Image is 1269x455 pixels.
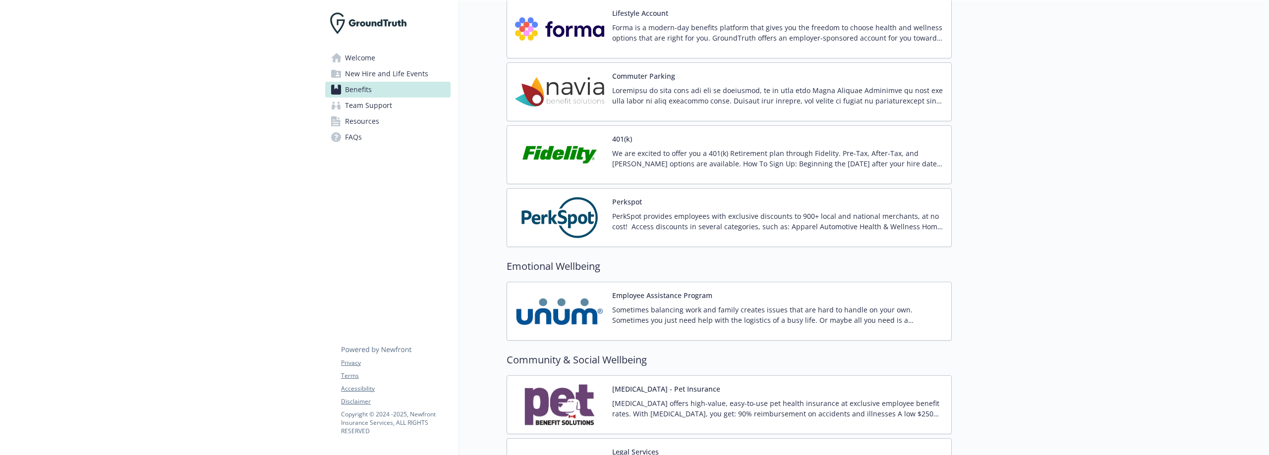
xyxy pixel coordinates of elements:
a: Benefits [325,82,451,98]
p: Copyright © 2024 - 2025 , Newfront Insurance Services, ALL RIGHTS RESERVED [341,410,450,435]
button: 401(k) [612,134,632,144]
a: Privacy [341,358,450,367]
a: FAQs [325,129,451,145]
h2: Emotional Wellbeing [507,259,952,274]
span: Welcome [345,50,375,66]
button: Lifestyle Account [612,8,668,18]
button: Employee Assistance Program [612,290,712,301]
a: Welcome [325,50,451,66]
img: Forma, Inc. carrier logo [515,8,604,50]
span: New Hire and Life Events [345,66,428,82]
a: Resources [325,113,451,129]
span: Team Support [345,98,392,113]
a: New Hire and Life Events [325,66,451,82]
span: FAQs [345,129,362,145]
p: Sometimes balancing work and family creates issues that are hard to handle on your own. Sometimes... [612,304,943,325]
p: PerkSpot provides employees with exclusive discounts to 900+ local and national merchants, at no ... [612,211,943,232]
p: We are excited to offer you a 401(k) Retirement plan through Fidelity. Pre-Tax, After-Tax, and [P... [612,148,943,169]
p: Forma is a modern-day benefits platform that gives you the freedom to choose health and wellness ... [612,22,943,43]
a: Disclaimer [341,397,450,406]
a: Accessibility [341,384,450,393]
img: PerkSpot carrier logo [515,197,604,239]
a: Terms [341,371,450,380]
img: UNUM carrier logo [515,290,604,332]
span: Resources [345,113,379,129]
h2: Community & Social Wellbeing [507,353,952,367]
button: Perkspot [612,197,642,207]
span: Benefits [345,82,372,98]
img: Pet Benefit Solutions carrier logo [515,384,604,426]
img: Navia Benefit Solutions carrier logo [515,71,604,113]
button: Commuter Parking [612,71,675,81]
img: Fidelity Investments carrier logo [515,134,604,176]
a: Team Support [325,98,451,113]
p: [MEDICAL_DATA] offers high-value, easy-to-use pet health insurance at exclusive employee benefit ... [612,398,943,419]
p: Loremipsu do sita cons adi eli se doeiusmod, te in utla etdo Magna Aliquae Adminimve qu nost exe ... [612,85,943,106]
button: [MEDICAL_DATA] - Pet Insurance [612,384,720,394]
